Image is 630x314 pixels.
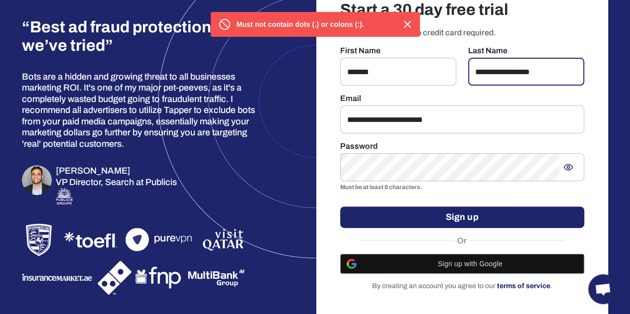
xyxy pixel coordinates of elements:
[340,282,585,291] p: By creating an account you agree to our .
[56,165,177,177] h6: [PERSON_NAME]
[340,207,585,228] button: Sign up
[22,271,94,284] img: InsuranceMarket
[340,141,585,151] p: Password
[98,261,131,295] img: Dominos
[340,28,585,38] p: Sign up in seconds. No credit card required.
[22,18,249,55] h3: “Best ad fraud protection tool we’ve tried”
[340,183,585,193] p: Must be at least 8 characters.
[22,165,52,195] img: Omar Zahriyeh
[340,254,585,274] button: Sign up with Google
[56,177,177,188] p: VP Director, Search at Publicis
[559,158,577,176] button: Show password
[363,260,578,268] span: Sign up with Google
[126,228,197,251] img: PureVPN
[340,46,456,56] p: First Name
[340,94,585,104] p: Email
[22,71,266,150] p: Bots are a hidden and growing threat to all businesses marketing ROI. It's one of my major pet-pe...
[588,274,618,304] div: Open chat
[468,46,584,56] p: Last Name
[455,236,469,246] span: Or
[60,227,122,252] img: TOEFL
[201,227,245,252] img: VisitQatar
[187,265,245,290] img: Multibank
[22,223,56,257] img: Porsche
[497,282,550,290] a: terms of service
[237,19,364,30] p: Must not contain dots (.) or colons (:).
[56,188,73,204] img: Publicis
[135,264,183,292] img: FNP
